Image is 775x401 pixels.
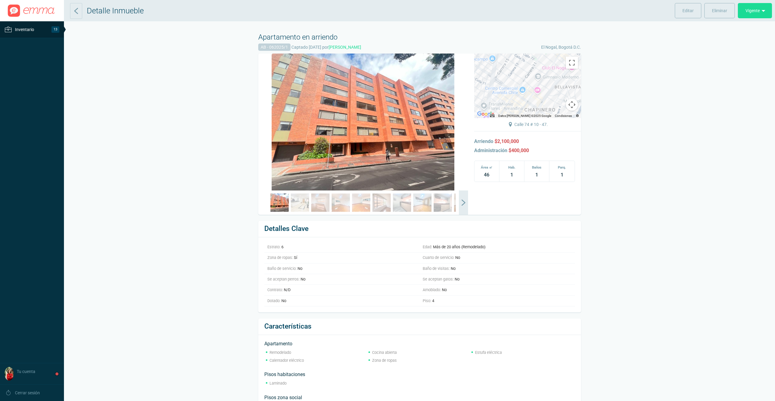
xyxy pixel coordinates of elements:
[514,122,547,127] a: Calle 74 # 10 - 47
[267,288,284,292] span: Contrato
[476,110,496,118] img: Google
[267,245,281,249] span: Estrato
[455,255,460,260] span: No
[675,3,701,18] a: Editar
[451,266,456,271] span: No
[476,110,496,118] a: Abrir esta área en Google Maps (se abre en una ventana nueva)
[267,255,294,260] span: Zona de ropas
[264,371,575,378] h6: Pisos habitaciones
[368,357,471,364] li: Zona de ropas
[423,266,451,271] span: Baño de visitas
[576,114,579,117] a: Informar a Google errores en las imágenes o el mapa de carreteras.
[267,266,298,271] span: Baño de servicio
[455,277,460,281] span: No
[258,33,581,41] h3: Apartamento en arriendo
[291,45,321,50] span: Captado [DATE]
[267,277,301,281] span: Se aceptan perros
[566,99,578,111] button: Controles de visualización del mapa
[423,277,455,281] span: Se aceptan gatos
[264,394,575,401] h6: Pisos zona social
[281,245,284,249] span: 6
[549,171,574,179] span: 1
[499,164,524,171] span: Hab.
[459,190,468,215] span: Next
[301,277,305,281] span: No
[267,298,281,303] span: Dotado
[294,255,297,260] span: Sí
[514,122,548,127] span: .
[738,3,772,18] button: Vigente
[499,171,524,179] span: 1
[423,288,442,292] span: Amoblado
[495,138,519,144] span: $2,100,000
[566,57,578,69] button: Activar o desactivar la vista de pantalla completa
[298,266,302,271] span: No
[704,3,735,18] a: Eliminar
[423,298,432,303] span: Piso
[433,245,485,249] span: Más de 20 años (Remodelado)
[258,319,581,335] h4: Características
[329,45,361,50] a: [PERSON_NAME]
[474,164,499,171] span: Área ㎡
[284,288,291,292] span: N/D
[524,164,549,171] span: Baños
[368,350,471,356] li: Cocina abierta
[474,138,493,144] span: Arriendo
[524,171,549,179] span: 1
[745,3,760,18] span: Vigente
[541,45,558,50] span: El Nogal,
[70,3,82,19] a: Atrás
[712,3,727,18] span: Eliminar
[498,114,551,117] span: Datos [PERSON_NAME] ©2025 Google
[474,148,507,153] span: Administración
[423,255,455,260] span: Cuarto de servicio
[322,45,361,50] span: por
[490,114,494,118] button: Combinaciones de teclas
[555,114,572,117] a: Condiciones (se abre en una nueva pestaña)
[258,44,291,51] span: AB - 062025/1
[423,245,433,249] span: Edad
[474,171,499,179] span: 46
[266,350,369,356] li: Remodelado
[281,298,286,303] span: No
[509,148,529,153] span: $400,000
[258,221,581,237] h4: Detalles Clave
[549,164,574,171] span: Parq.
[471,350,574,356] li: Estufa eléctrica
[264,340,575,347] h6: Apartamento
[558,45,581,50] span: Bogotá D.C.
[682,3,694,18] span: Editar
[266,380,369,386] li: Laminado
[266,357,369,364] li: Calentador eléctrico
[432,298,434,303] span: 4
[442,288,447,292] span: No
